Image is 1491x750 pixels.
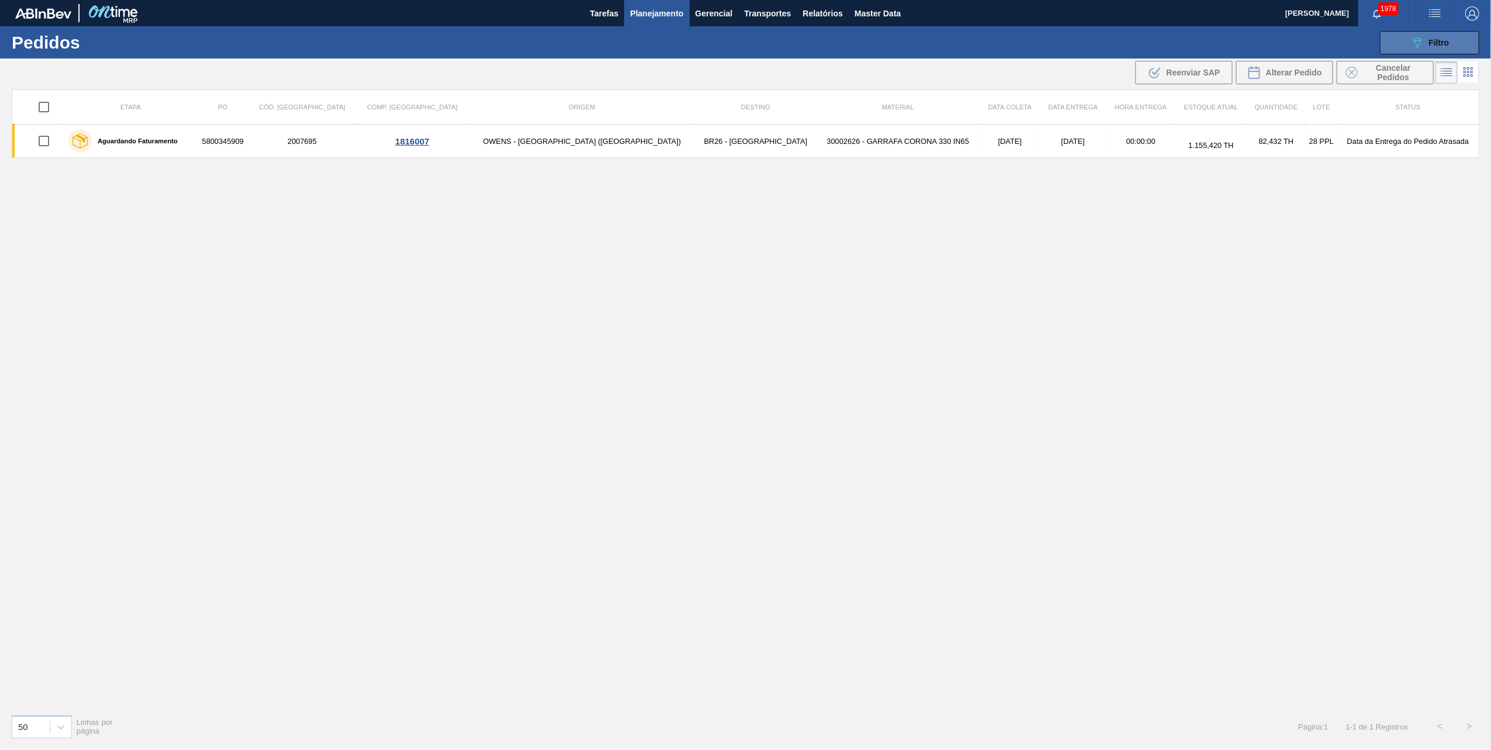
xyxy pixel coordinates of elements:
div: Visão em Cards [1458,61,1479,84]
span: Data coleta [988,104,1032,111]
h1: Pedidos [12,36,194,49]
span: Filtro [1429,38,1449,47]
span: Gerencial [695,6,733,20]
td: Data da Entrega do Pedido Atrasada [1337,125,1479,158]
div: Alterar Pedido [1236,61,1333,84]
span: Master Data [855,6,901,20]
span: Relatórios [803,6,842,20]
td: 00:00:00 [1106,125,1175,158]
span: Etapa [120,104,141,111]
span: Data entrega [1048,104,1098,111]
span: Página : 1 [1298,723,1328,731]
span: Comp. [GEOGRAPHIC_DATA] [367,104,457,111]
img: Logout [1465,6,1479,20]
span: 1978 [1378,2,1399,15]
button: Notificações [1358,5,1396,22]
img: TNhmsLtSVTkK8tSr43FrP2fwEKptu5GPRR3wAAAABJRU5ErkJggg== [15,8,71,19]
span: 1.155,420 TH [1189,141,1234,150]
td: 30002626 - GARRAFA CORONA 330 IN65 [816,125,980,158]
button: < [1425,712,1455,741]
a: Aguardando Faturamento58003459092007695OWENS - [GEOGRAPHIC_DATA] ([GEOGRAPHIC_DATA])BR26 - [GEOGR... [12,125,1479,158]
div: 50 [18,722,28,732]
span: Transportes [744,6,791,20]
td: OWENS - [GEOGRAPHIC_DATA] ([GEOGRAPHIC_DATA]) [469,125,695,158]
span: Destino [741,104,770,111]
span: Cancelar Pedidos [1362,63,1424,82]
button: > [1455,712,1484,741]
span: Origem [569,104,595,111]
td: 82,432 TH [1246,125,1306,158]
span: Planejamento [630,6,683,20]
td: 2007695 [248,125,356,158]
button: Filtro [1380,31,1479,54]
span: Estoque atual [1184,104,1238,111]
td: 28 PPL [1306,125,1337,158]
td: [DATE] [980,125,1040,158]
button: Cancelar Pedidos [1337,61,1434,84]
label: Aguardando Faturamento [92,137,178,145]
div: Reenviar SAP [1135,61,1232,84]
div: 1816007 [358,136,467,146]
span: Reenviar SAP [1166,68,1220,77]
span: Lote [1313,104,1330,111]
span: Tarefas [590,6,619,20]
span: Alterar Pedido [1266,68,1322,77]
img: userActions [1428,6,1442,20]
span: Cód. [GEOGRAPHIC_DATA] [259,104,346,111]
span: PO [218,104,228,111]
span: Linhas por página [77,718,113,735]
span: Status [1396,104,1420,111]
td: BR26 - [GEOGRAPHIC_DATA] [695,125,816,158]
span: Material [882,104,914,111]
div: Cancelar Pedidos em Massa [1337,61,1434,84]
div: Visão em Lista [1435,61,1458,84]
span: Hora Entrega [1115,104,1167,111]
td: 5800345909 [197,125,248,158]
td: [DATE] [1040,125,1107,158]
span: 1 - 1 de 1 Registros [1346,723,1408,731]
span: Quantidade [1255,104,1297,111]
